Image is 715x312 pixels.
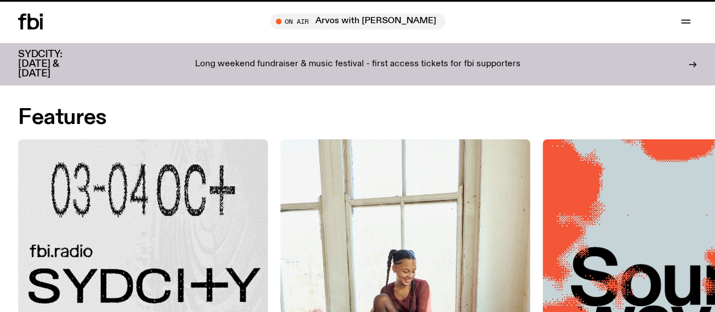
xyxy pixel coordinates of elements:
[18,50,90,79] h3: SYDCITY: [DATE] & [DATE]
[195,59,521,70] p: Long weekend fundraiser & music festival - first access tickets for fbi supporters
[270,14,445,29] button: On AirArvos with [PERSON_NAME]
[18,108,107,128] h2: Features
